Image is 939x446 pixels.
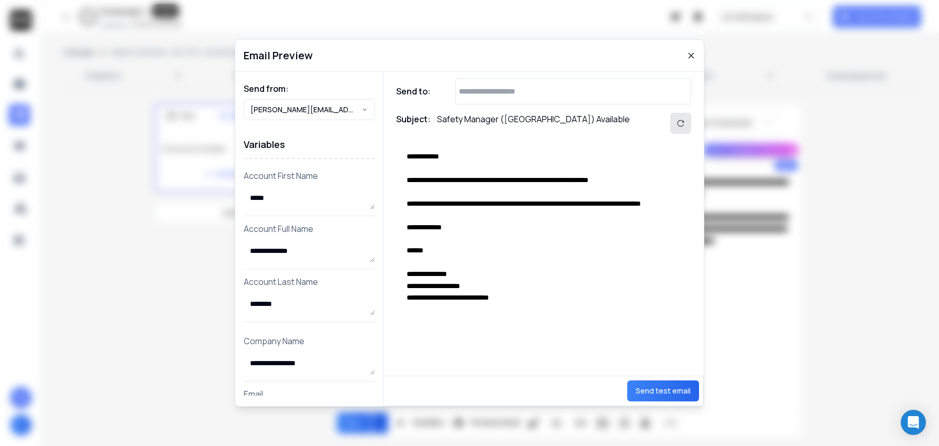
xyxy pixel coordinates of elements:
[244,222,375,235] p: Account Full Name
[244,82,375,95] h1: Send from:
[244,48,313,63] h1: Email Preview
[901,410,926,435] div: Open Intercom Messenger
[250,104,362,115] p: [PERSON_NAME][EMAIL_ADDRESS][DOMAIN_NAME]
[244,275,375,288] p: Account Last Name
[627,380,699,401] button: Send test email
[437,113,630,134] p: Safety Manager ([GEOGRAPHIC_DATA]) Available
[244,131,375,159] h1: Variables
[396,85,438,98] h1: Send to:
[244,169,375,182] p: Account First Name
[244,388,375,400] p: Email
[244,335,375,347] p: Company Name
[396,113,431,134] h1: Subject:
